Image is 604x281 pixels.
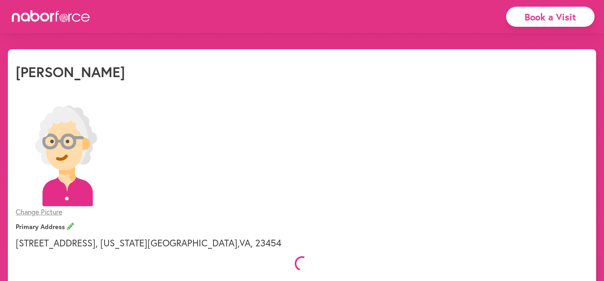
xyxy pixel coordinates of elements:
img: efc20bcf08b0dac87679abea64c1faab.png [16,105,116,206]
div: Book a Visit [506,7,595,27]
span: Change Picture [16,207,62,216]
h3: Primary Address [16,223,588,231]
h1: [PERSON_NAME] [16,63,588,80]
p: [STREET_ADDRESS] , [US_STATE][GEOGRAPHIC_DATA] , VA , 23454 [16,237,588,249]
